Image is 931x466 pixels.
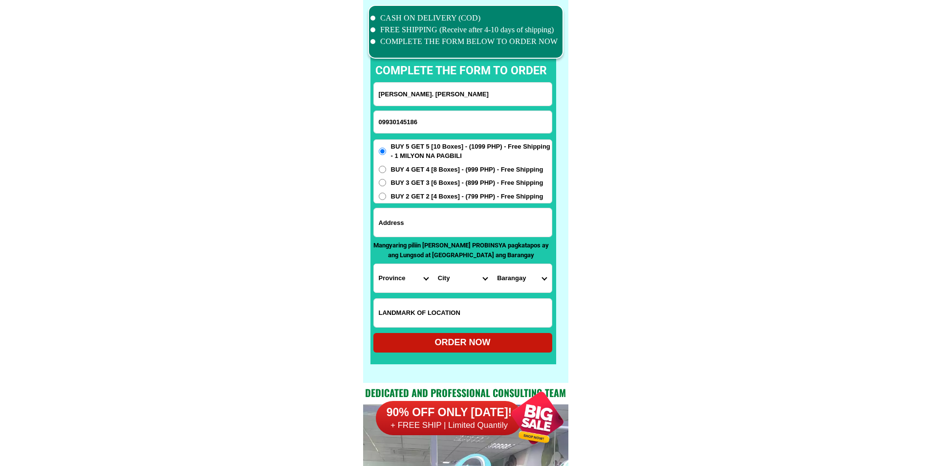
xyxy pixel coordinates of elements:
[363,385,568,400] h2: Dedicated and professional consulting team
[370,36,558,47] li: COMPLETE THE FORM BELOW TO ORDER NOW
[366,63,557,80] p: complete the form to order
[379,179,386,186] input: BUY 3 GET 3 [6 Boxes] - (899 PHP) - Free Shipping
[374,299,552,327] input: Input LANDMARKOFLOCATION
[433,264,492,292] select: Select district
[376,405,522,420] h6: 90% OFF ONLY [DATE]!
[379,166,386,173] input: BUY 4 GET 4 [8 Boxes] - (999 PHP) - Free Shipping
[374,111,552,133] input: Input phone_number
[374,83,552,106] input: Input full_name
[391,165,543,175] span: BUY 4 GET 4 [8 Boxes] - (999 PHP) - Free Shipping
[374,208,552,237] input: Input address
[391,192,543,201] span: BUY 2 GET 2 [4 Boxes] - (799 PHP) - Free Shipping
[391,142,552,161] span: BUY 5 GET 5 [10 Boxes] - (1099 PHP) - Free Shipping - 1 MILYON NA PAGBILI
[373,241,549,260] p: Mangyaring piliin [PERSON_NAME] PROBINSYA pagkatapos ay ang Lungsod at [GEOGRAPHIC_DATA] ang Bara...
[373,336,552,349] div: ORDER NOW
[376,420,522,431] h6: + FREE SHIP | Limited Quantily
[370,24,558,36] li: FREE SHIPPING (Receive after 4-10 days of shipping)
[374,264,433,292] select: Select province
[492,264,551,292] select: Select commune
[370,12,558,24] li: CASH ON DELIVERY (COD)
[379,148,386,155] input: BUY 5 GET 5 [10 Boxes] - (1099 PHP) - Free Shipping - 1 MILYON NA PAGBILI
[391,178,543,188] span: BUY 3 GET 3 [6 Boxes] - (899 PHP) - Free Shipping
[379,193,386,200] input: BUY 2 GET 2 [4 Boxes] - (799 PHP) - Free Shipping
